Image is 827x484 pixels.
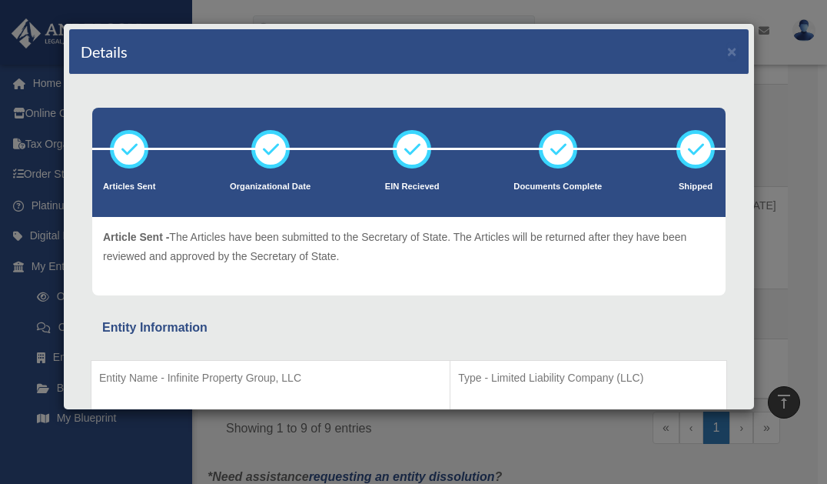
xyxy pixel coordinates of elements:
[458,369,719,388] p: Type - Limited Liability Company (LLC)
[458,406,719,426] p: Structure - Manager-managed
[103,228,715,265] p: The Articles have been submitted to the Secretary of State. The Articles will be returned after t...
[103,231,169,243] span: Article Sent -
[385,179,440,195] p: EIN Recieved
[81,41,128,62] h4: Details
[513,179,602,195] p: Documents Complete
[102,317,716,339] div: Entity Information
[727,43,737,59] button: ×
[103,179,155,195] p: Articles Sent
[230,179,311,195] p: Organizational Date
[676,179,715,195] p: Shipped
[99,406,442,426] p: Organization State - [US_STATE]
[99,369,442,388] p: Entity Name - Infinite Property Group, LLC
